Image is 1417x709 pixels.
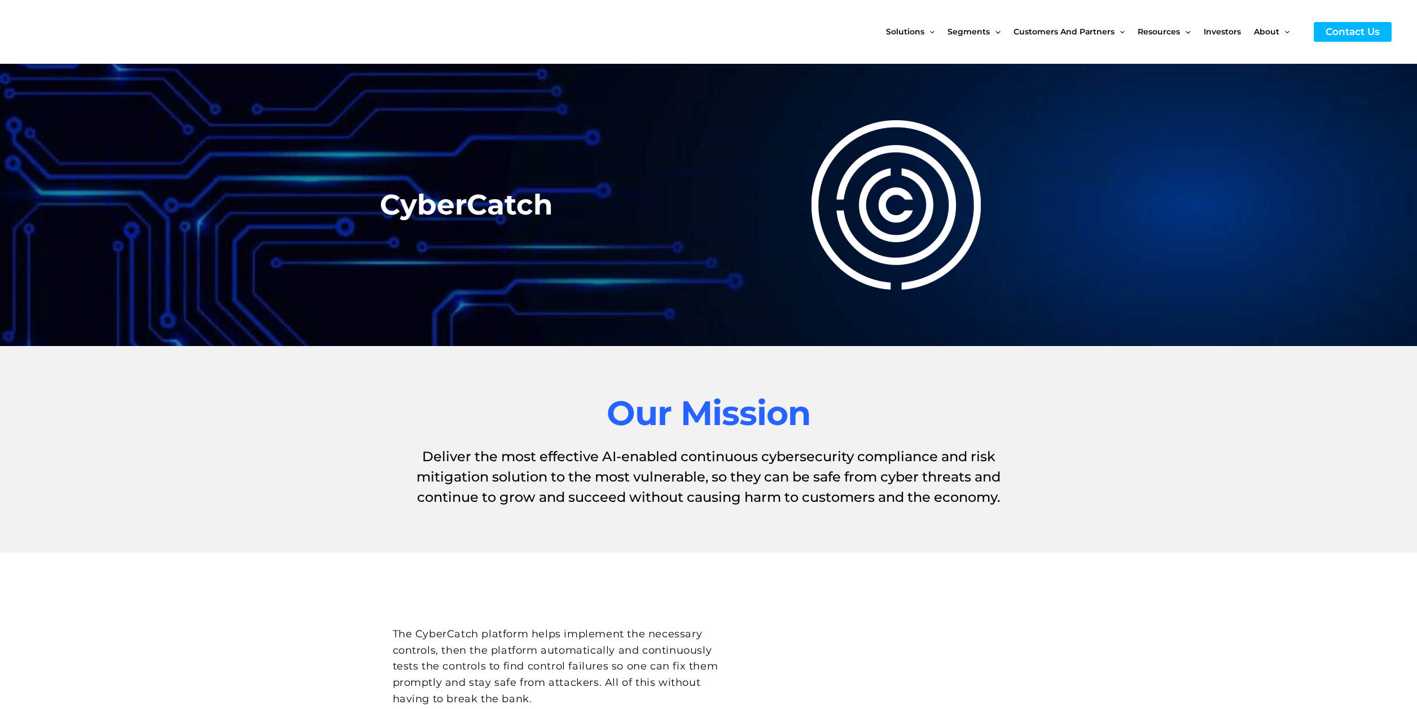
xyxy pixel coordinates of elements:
[924,8,935,55] span: Menu Toggle
[393,447,1025,507] h1: Deliver the most effective AI-enabled continuous cybersecurity compliance and risk mitigation sol...
[1254,8,1279,55] span: About
[1115,8,1125,55] span: Menu Toggle
[1014,8,1115,55] span: Customers and Partners
[886,8,924,55] span: Solutions
[393,391,1025,435] h2: Our Mission
[393,626,739,707] h2: The CyberCatch platform helps implement the necessary controls, then the platform automatically a...
[886,8,1302,55] nav: Site Navigation: New Main Menu
[947,8,990,55] span: Segments
[1279,8,1289,55] span: Menu Toggle
[1138,8,1180,55] span: Resources
[1314,22,1392,42] a: Contact Us
[1204,8,1241,55] span: Investors
[380,191,561,219] h2: CyberCatch
[1204,8,1254,55] a: Investors
[1180,8,1190,55] span: Menu Toggle
[20,8,155,55] img: CyberCatch
[990,8,1000,55] span: Menu Toggle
